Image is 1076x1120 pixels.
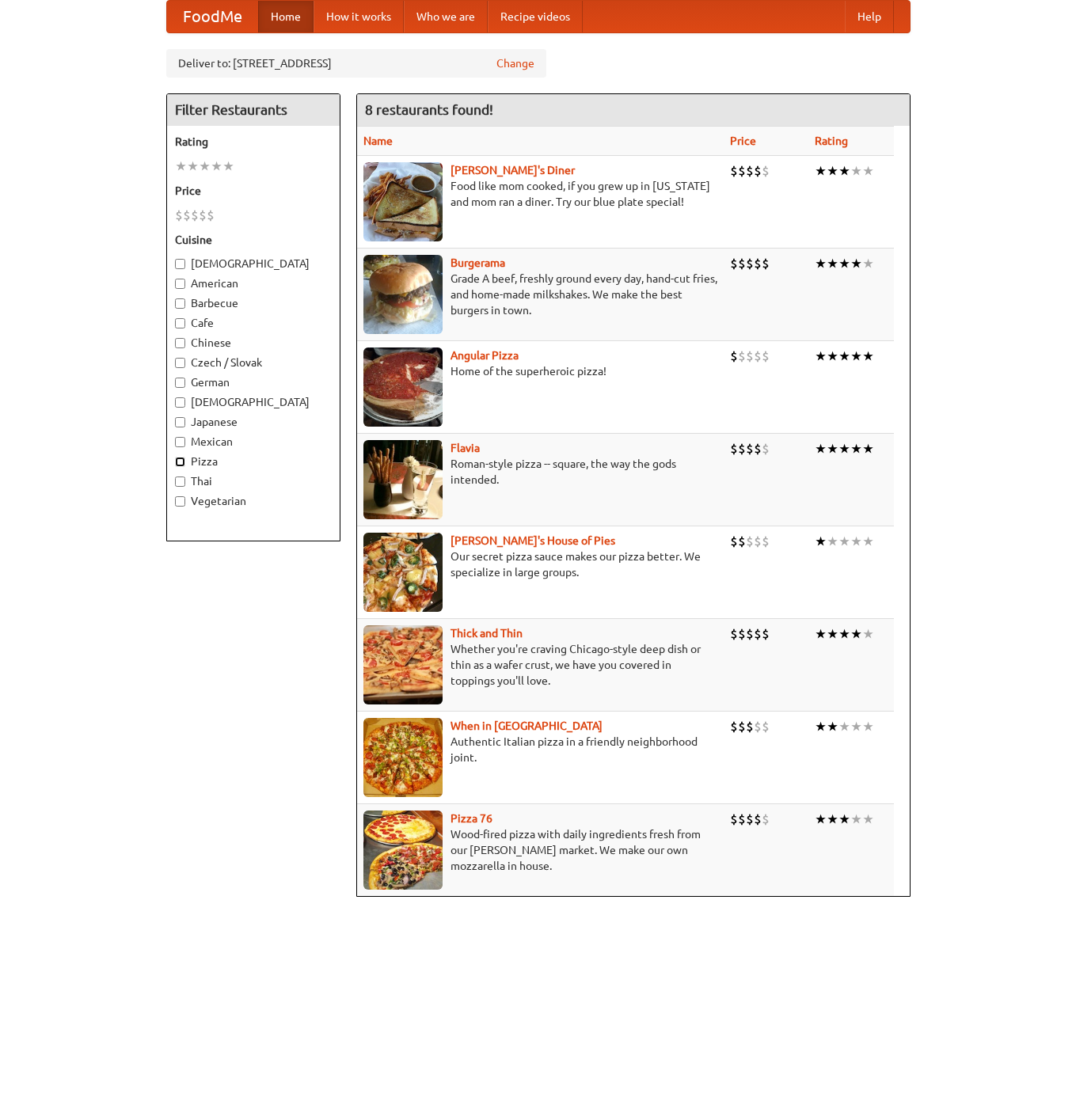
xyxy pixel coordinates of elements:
[850,162,862,180] li: ★
[754,347,762,365] li: $
[451,349,519,362] a: Angular Pizza
[738,162,746,180] li: $
[746,811,754,828] li: $
[754,162,762,180] li: $
[815,440,827,457] li: ★
[451,627,523,640] a: Thick and Thin
[762,255,770,272] li: $
[175,473,332,489] label: Thai
[827,162,838,180] li: ★
[314,1,404,32] a: How it works
[167,94,340,126] h4: Filter Restaurants
[730,347,738,365] li: $
[862,440,874,457] li: ★
[762,533,770,550] li: $
[754,811,762,828] li: $
[746,162,754,180] li: $
[363,533,443,612] img: luigis.jpg
[175,394,332,410] label: [DEMOGRAPHIC_DATA]
[754,440,762,457] li: $
[363,440,443,519] img: flavia.jpg
[850,440,862,457] li: ★
[815,347,827,365] li: ★
[827,718,838,735] li: ★
[827,255,838,272] li: ★
[746,625,754,643] li: $
[838,255,850,272] li: ★
[175,256,332,271] label: [DEMOGRAPHIC_DATA]
[451,812,492,825] a: Pizza 76
[363,135,393,147] a: Name
[838,718,850,735] li: ★
[363,178,718,210] p: Food like mom cooked, if you grew up in [US_STATE] and mom ran a diner. Try our blue plate special!
[175,315,332,331] label: Cafe
[746,347,754,365] li: $
[175,434,332,450] label: Mexican
[363,162,443,241] img: sallys.jpg
[730,533,738,550] li: $
[175,259,185,269] input: [DEMOGRAPHIC_DATA]
[175,295,332,311] label: Barbecue
[746,440,754,457] li: $
[738,625,746,643] li: $
[363,734,718,765] p: Authentic Italian pizza in a friendly neighborhood joint.
[754,255,762,272] li: $
[175,378,185,388] input: German
[175,358,185,368] input: Czech / Slovak
[175,338,185,348] input: Chinese
[738,440,746,457] li: $
[762,811,770,828] li: $
[175,374,332,390] label: German
[850,811,862,828] li: ★
[175,437,185,447] input: Mexican
[838,533,850,550] li: ★
[754,718,762,735] li: $
[363,549,718,580] p: Our secret pizza sauce makes our pizza better. We specialize in large groups.
[738,718,746,735] li: $
[496,55,534,71] a: Change
[363,363,718,379] p: Home of the superheroic pizza!
[815,135,848,147] a: Rating
[363,271,718,318] p: Grade A beef, freshly ground every day, hand-cut fries, and home-made milkshakes. We make the bes...
[451,442,480,454] a: Flavia
[838,811,850,828] li: ★
[754,625,762,643] li: $
[862,533,874,550] li: ★
[815,255,827,272] li: ★
[363,347,443,427] img: angular.jpg
[815,625,827,643] li: ★
[451,534,615,547] b: [PERSON_NAME]'s House of Pies
[175,457,185,467] input: Pizza
[838,440,850,457] li: ★
[850,625,862,643] li: ★
[175,318,185,328] input: Cafe
[827,533,838,550] li: ★
[746,718,754,735] li: $
[363,641,718,689] p: Whether you're craving Chicago-style deep dish or thin as a wafer crust, we have you covered in t...
[850,255,862,272] li: ★
[175,476,185,487] input: Thai
[762,440,770,457] li: $
[363,811,443,890] img: pizza76.jpg
[451,256,505,269] a: Burgerama
[175,335,332,351] label: Chinese
[730,718,738,735] li: $
[451,719,603,732] a: When in [GEOGRAPHIC_DATA]
[730,440,738,457] li: $
[730,811,738,828] li: $
[175,454,332,469] label: Pizza
[175,298,185,309] input: Barbecue
[838,625,850,643] li: ★
[258,1,314,32] a: Home
[838,347,850,365] li: ★
[191,207,199,224] li: $
[222,158,234,175] li: ★
[175,496,185,507] input: Vegetarian
[363,826,718,874] p: Wood-fired pizza with daily ingredients fresh from our [PERSON_NAME] market. We make our own mozz...
[850,718,862,735] li: ★
[175,134,332,150] h5: Rating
